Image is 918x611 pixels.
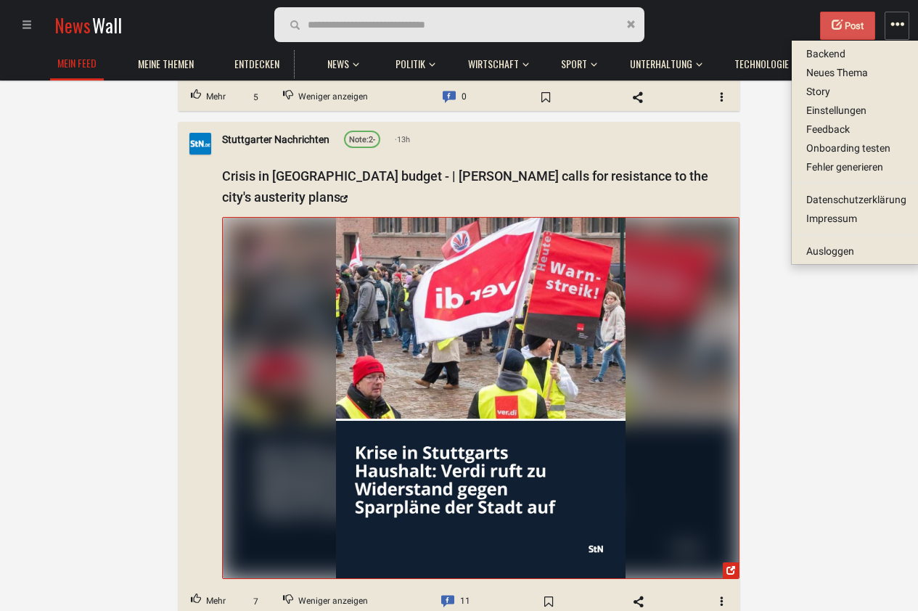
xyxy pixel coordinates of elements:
[138,57,194,70] span: Meine Themen
[320,50,356,78] a: News
[327,57,349,70] span: News
[430,84,479,112] a: Comment
[223,218,739,579] img: 535929199_1225883919579568_8877316512010649556_n.jpg
[349,136,369,145] span: Note:
[54,12,91,38] span: News
[554,44,597,78] button: Sport
[462,89,467,107] span: 0
[179,84,238,112] button: Upvote
[234,57,279,70] span: Entdecken
[54,12,122,38] a: NewsWall
[243,595,269,609] span: 7
[623,44,702,78] button: Unterhaltung
[806,213,857,224] a: Impressum
[468,57,519,70] span: Wirtschaft
[388,44,435,78] button: Politik
[623,50,700,78] a: Unterhaltung
[525,86,567,109] span: Bookmark
[395,134,410,147] span: 13h
[630,57,692,70] span: Unterhaltung
[388,50,433,78] a: Politik
[222,132,329,148] a: Stuttgarter Nachrichten
[461,44,529,78] button: Wirtschaft
[298,89,368,107] span: Weniger anzeigen
[271,84,380,112] button: Downvote
[92,12,122,38] span: Wall
[845,20,864,31] span: Post
[320,44,364,78] button: News
[57,57,97,68] h1: Mein Feed
[727,50,796,78] a: Technologie
[206,89,226,107] span: Mehr
[396,57,425,70] span: Politik
[734,57,789,70] span: Technologie
[349,134,375,147] div: 2-
[461,50,526,78] a: Wirtschaft
[222,168,708,205] a: Crisis in [GEOGRAPHIC_DATA] budget - | [PERSON_NAME] calls for resistance to the city's austerity...
[344,131,380,148] a: Note:2-
[820,12,875,40] button: Post
[617,86,659,109] span: Share
[336,218,625,579] img: Post Image 22697749
[806,194,906,205] a: Datenschutzerklärung
[189,133,211,155] img: Profilbild von Stuttgarter Nachrichten
[50,50,104,78] a: Mein Feed
[561,57,587,70] span: Sport
[243,91,269,104] span: 5
[727,44,799,78] button: Technologie
[222,217,739,580] a: Post Image 22697749
[554,50,594,78] a: Sport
